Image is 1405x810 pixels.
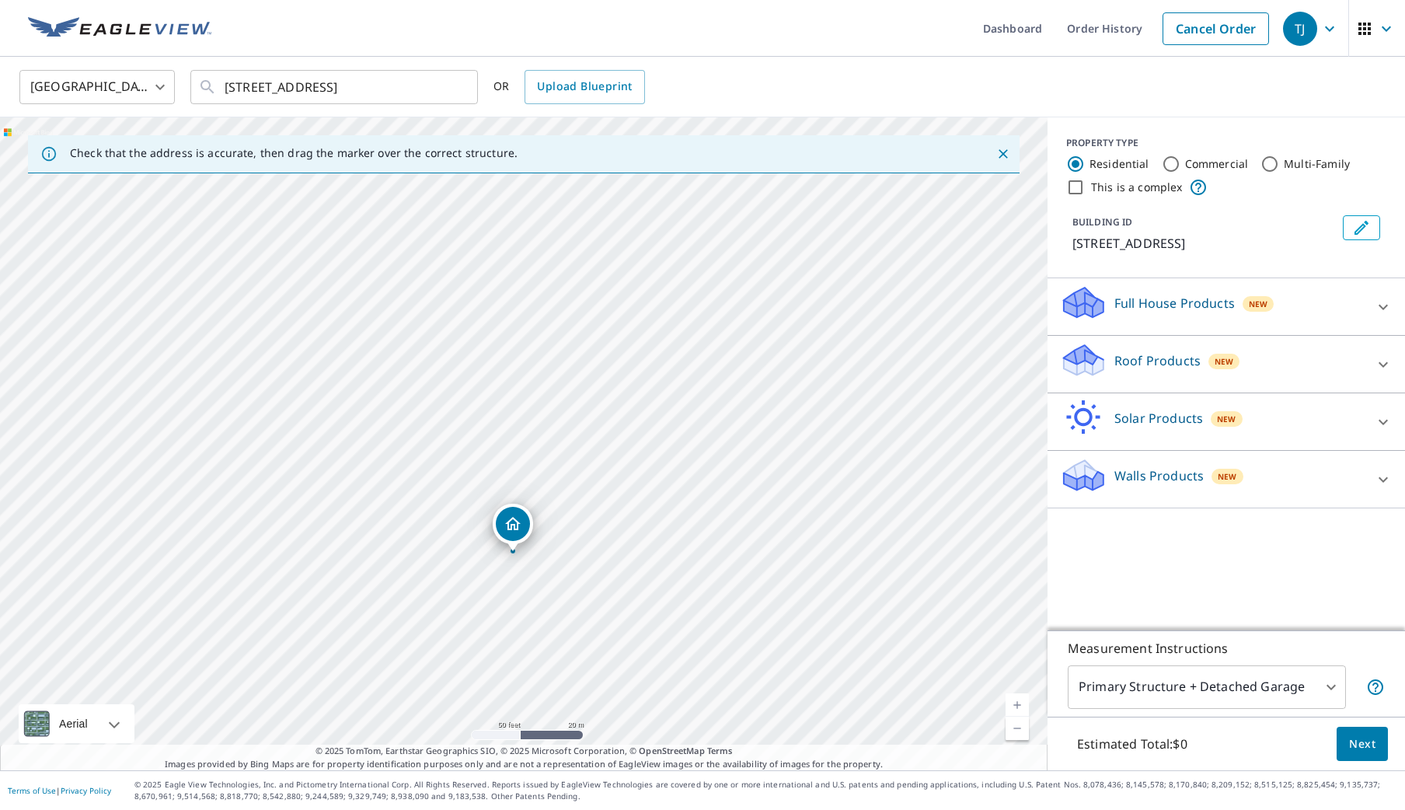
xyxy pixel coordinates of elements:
button: Next [1337,727,1388,762]
span: © 2025 TomTom, Earthstar Geographics SIO, © 2025 Microsoft Corporation, © [316,745,733,758]
p: © 2025 Eagle View Technologies, Inc. and Pictometry International Corp. All Rights Reserved. Repo... [134,779,1397,802]
label: Commercial [1185,156,1249,172]
div: Full House ProductsNew [1060,285,1393,329]
div: Primary Structure + Detached Garage [1068,665,1346,709]
p: | [8,786,111,795]
span: New [1249,298,1267,310]
span: New [1217,413,1236,425]
label: This is a complex [1091,180,1183,195]
a: Current Level 19, Zoom Out [1006,717,1029,740]
div: TJ [1283,12,1317,46]
div: Roof ProductsNew [1060,342,1393,386]
img: EV Logo [28,17,211,40]
span: Upload Blueprint [537,77,632,96]
p: Solar Products [1114,409,1203,428]
a: Upload Blueprint [525,70,644,104]
button: Edit building 1 [1343,215,1380,240]
div: Aerial [54,704,92,743]
div: PROPERTY TYPE [1066,136,1386,150]
p: BUILDING ID [1072,215,1132,229]
p: Roof Products [1114,351,1201,370]
p: Walls Products [1114,466,1204,485]
input: Search by address or latitude-longitude [225,65,446,109]
div: Aerial [19,704,134,743]
span: Your report will include the primary structure and a detached garage if one exists. [1366,678,1385,697]
div: Walls ProductsNew [1060,457,1393,501]
div: Dropped pin, building 1, Residential property, 10912 Aberdeen Ave Lubbock, TX 79424 [493,504,533,552]
a: Privacy Policy [61,785,111,796]
div: [GEOGRAPHIC_DATA] [19,65,175,109]
p: Check that the address is accurate, then drag the marker over the correct structure. [70,146,518,160]
button: Close [993,144,1013,164]
span: New [1215,355,1233,368]
p: Estimated Total: $0 [1065,727,1200,761]
label: Multi-Family [1284,156,1350,172]
span: New [1218,470,1236,483]
a: OpenStreetMap [639,745,704,756]
a: Current Level 19, Zoom In [1006,693,1029,717]
a: Terms of Use [8,785,56,796]
span: Next [1349,735,1375,754]
div: Solar ProductsNew [1060,400,1393,444]
p: [STREET_ADDRESS] [1072,234,1337,253]
p: Full House Products [1114,294,1235,312]
a: Terms [707,745,733,756]
a: Cancel Order [1163,12,1269,45]
div: OR [493,70,645,104]
p: Measurement Instructions [1068,639,1385,658]
label: Residential [1089,156,1149,172]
